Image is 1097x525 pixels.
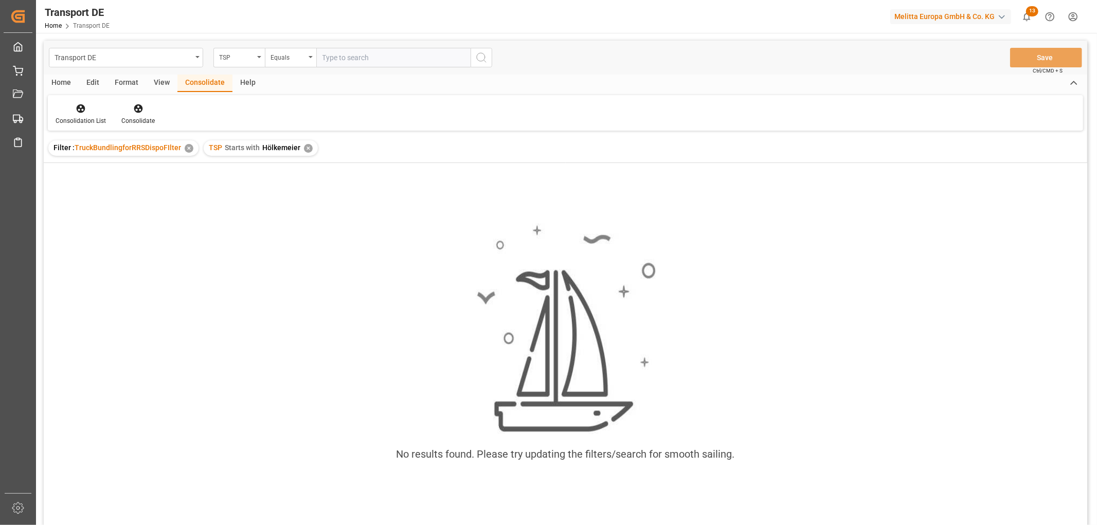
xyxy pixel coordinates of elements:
button: search button [471,48,492,67]
div: No results found. Please try updating the filters/search for smooth sailing. [397,446,735,462]
div: Transport DE [45,5,110,20]
input: Type to search [316,48,471,67]
div: Format [107,75,146,92]
div: Melitta Europa GmbH & Co. KG [890,9,1011,24]
button: Save [1010,48,1082,67]
div: Consolidation List [56,116,106,125]
button: open menu [213,48,265,67]
div: Consolidate [177,75,232,92]
div: ✕ [304,144,313,153]
button: open menu [49,48,203,67]
span: TruckBundlingforRRSDispoFIlter [75,143,181,152]
div: Equals [271,50,305,62]
span: Ctrl/CMD + S [1033,67,1063,75]
div: Edit [79,75,107,92]
div: ✕ [185,144,193,153]
img: smooth_sailing.jpeg [476,224,656,433]
div: Transport DE [55,50,192,63]
button: Help Center [1038,5,1062,28]
div: Consolidate [121,116,155,125]
span: TSP [209,143,222,152]
div: View [146,75,177,92]
a: Home [45,22,62,29]
div: TSP [219,50,254,62]
div: Help [232,75,263,92]
span: Starts with [225,143,260,152]
span: Filter : [53,143,75,152]
span: Hölkemeier [262,143,300,152]
button: show 13 new notifications [1015,5,1038,28]
span: 13 [1026,6,1038,16]
button: open menu [265,48,316,67]
div: Home [44,75,79,92]
button: Melitta Europa GmbH & Co. KG [890,7,1015,26]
